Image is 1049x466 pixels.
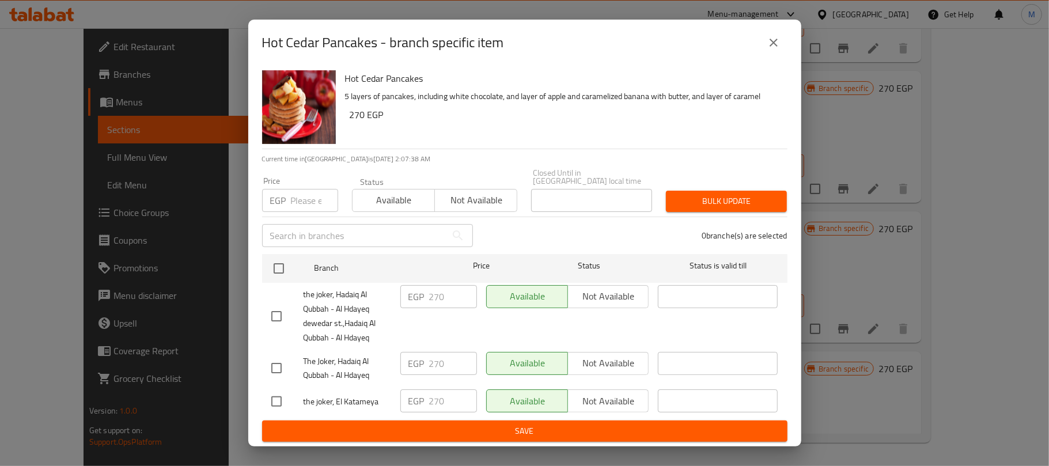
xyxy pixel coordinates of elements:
span: Save [271,424,778,438]
p: Current time in [GEOGRAPHIC_DATA] is [DATE] 2:07:38 AM [262,154,787,164]
input: Please enter price [429,285,477,308]
button: Available [352,189,435,212]
span: Price [443,259,520,273]
p: EGP [408,357,425,370]
button: Save [262,420,787,442]
span: Not available [440,192,513,209]
p: 5 layers of pancakes, including white chocolate, and layer of apple and caramelized banana with b... [345,89,778,104]
button: close [760,29,787,56]
h2: Hot Cedar Pancakes - branch specific item [262,33,504,52]
input: Please enter price [429,389,477,412]
input: Please enter price [429,352,477,375]
span: Available [357,192,430,209]
button: Bulk update [666,191,787,212]
h6: Hot Cedar Pancakes [345,70,778,86]
span: Bulk update [675,194,778,209]
span: Branch [314,261,434,275]
p: 0 branche(s) are selected [702,230,787,241]
p: EGP [408,290,425,304]
input: Please enter price [291,189,338,212]
span: the joker, Hadaiq Al Qubbah - Al Hdayeq dewedar st.,Hadaiq Al Qubbah - Al Hdayeq [304,287,391,345]
p: EGP [270,194,286,207]
span: the joker, El Katameya [304,395,391,409]
span: Status is valid till [658,259,778,273]
span: The Joker, Hadaiq Al Qubbah - Al Hdayeq [304,354,391,383]
input: Search in branches [262,224,446,247]
img: Hot Cedar Pancakes [262,70,336,144]
span: Status [529,259,649,273]
h6: 270 EGP [350,107,778,123]
p: EGP [408,394,425,408]
button: Not available [434,189,517,212]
